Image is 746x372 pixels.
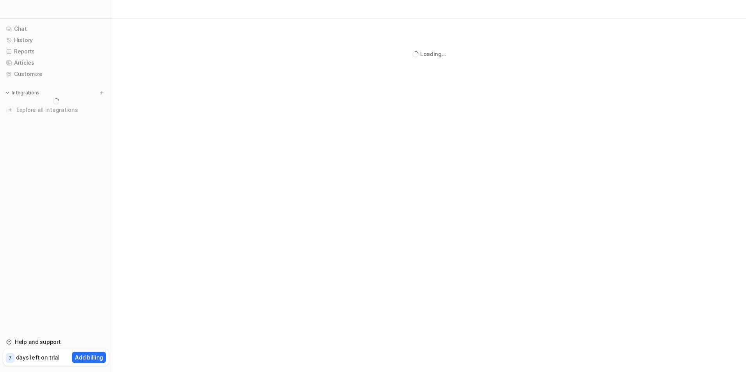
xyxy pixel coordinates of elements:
[9,354,12,361] p: 7
[16,353,60,361] p: days left on trial
[3,337,109,347] a: Help and support
[6,106,14,114] img: explore all integrations
[420,50,446,58] div: Loading...
[3,89,42,97] button: Integrations
[12,90,39,96] p: Integrations
[99,90,105,96] img: menu_add.svg
[3,57,109,68] a: Articles
[16,104,106,116] span: Explore all integrations
[75,353,103,361] p: Add billing
[3,46,109,57] a: Reports
[5,90,10,96] img: expand menu
[3,23,109,34] a: Chat
[3,105,109,115] a: Explore all integrations
[3,69,109,80] a: Customize
[72,352,106,363] button: Add billing
[3,35,109,46] a: History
